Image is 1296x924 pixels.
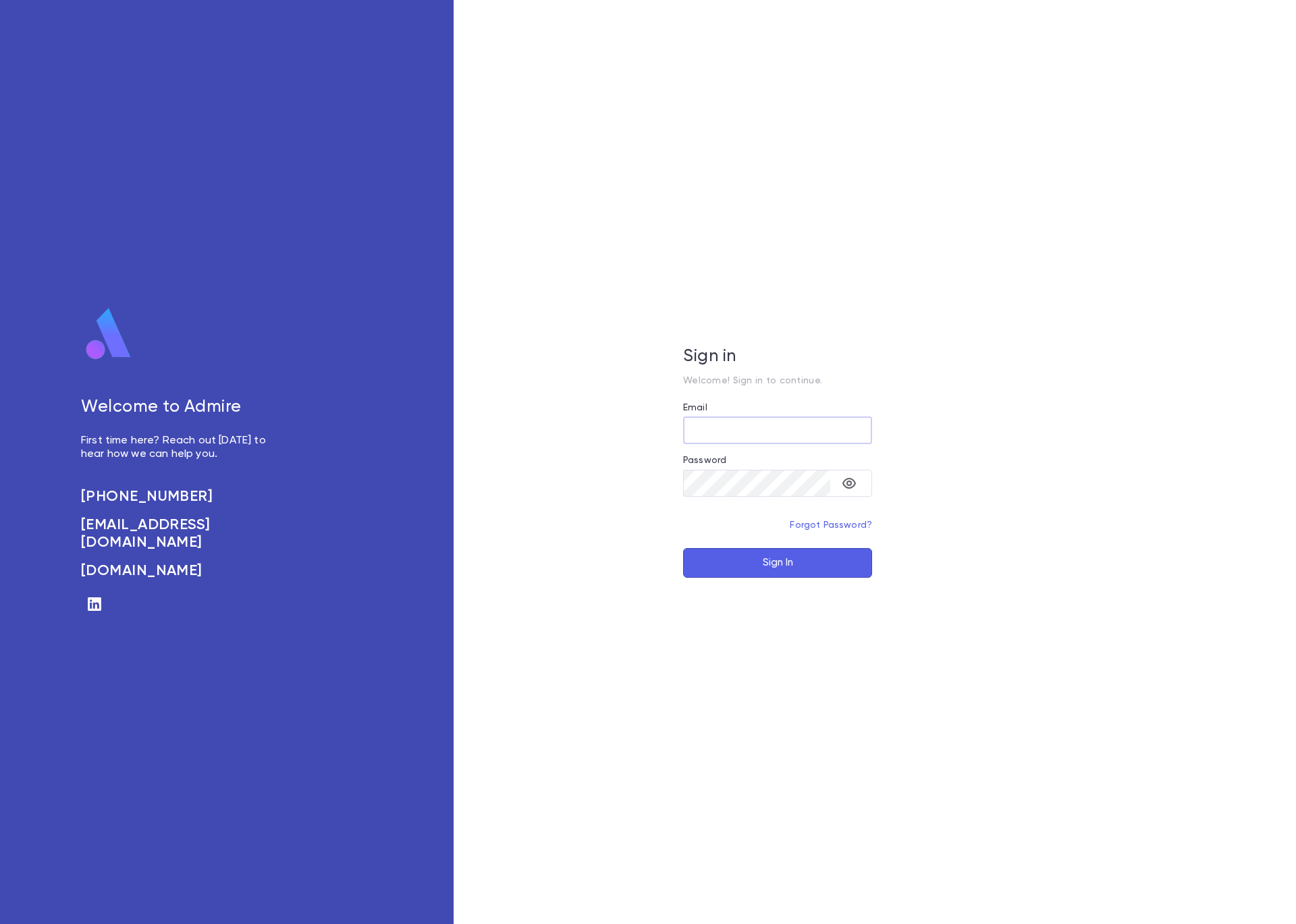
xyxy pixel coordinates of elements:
a: [DOMAIN_NAME] [81,562,281,580]
a: [EMAIL_ADDRESS][DOMAIN_NAME] [81,516,281,551]
p: Welcome! Sign in to continue. [683,375,872,386]
img: logo [81,307,136,361]
label: Email [683,402,707,413]
a: [PHONE_NUMBER] [81,488,281,506]
label: Password [683,455,726,466]
button: Sign In [683,548,872,578]
a: Forgot Password? [790,520,872,530]
h5: Sign in [683,347,872,367]
h5: Welcome to Admire [81,398,281,418]
button: toggle password visibility [836,470,863,497]
p: First time here? Reach out [DATE] to hear how we can help you. [81,434,281,461]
